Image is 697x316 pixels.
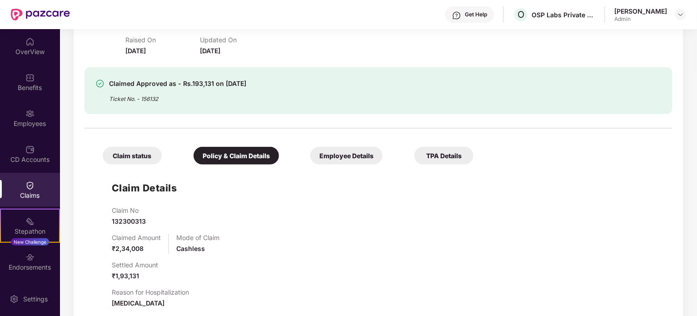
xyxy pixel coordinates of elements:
[109,89,246,103] div: Ticket No. - 156132
[112,272,139,280] span: ₹1,93,131
[10,295,19,304] img: svg+xml;base64,PHN2ZyBpZD0iU2V0dGluZy0yMHgyMCIgeG1sbnM9Imh0dHA6Ly93d3cudzMub3JnLzIwMDAvc3ZnIiB3aW...
[532,10,595,19] div: OSP Labs Private Limited
[125,36,200,44] p: Raised On
[614,15,667,23] div: Admin
[200,36,275,44] p: Updated On
[1,227,59,236] div: Stepathon
[112,206,146,214] p: Claim No
[112,234,161,241] p: Claimed Amount
[20,295,50,304] div: Settings
[125,47,146,55] span: [DATE]
[103,147,162,165] div: Claim status
[25,145,35,154] img: svg+xml;base64,PHN2ZyBpZD0iQ0RfQWNjb3VudHMiIGRhdGEtbmFtZT0iQ0QgQWNjb3VudHMiIHhtbG5zPSJodHRwOi8vd3...
[518,9,524,20] span: O
[25,73,35,82] img: svg+xml;base64,PHN2ZyBpZD0iQmVuZWZpdHMiIHhtbG5zPSJodHRwOi8vd3d3LnczLm9yZy8yMDAwL3N2ZyIgd2lkdGg9Ij...
[112,245,144,252] span: ₹2,34,008
[112,288,189,296] p: Reason for Hospitalization
[310,147,383,165] div: Employee Details
[465,11,487,18] div: Get Help
[194,147,279,165] div: Policy & Claim Details
[200,47,221,55] span: [DATE]
[25,37,35,46] img: svg+xml;base64,PHN2ZyBpZD0iSG9tZSIgeG1sbnM9Imh0dHA6Ly93d3cudzMub3JnLzIwMDAvc3ZnIiB3aWR0aD0iMjAiIG...
[11,9,70,20] img: New Pazcare Logo
[112,299,164,307] span: [MEDICAL_DATA]
[452,11,461,20] img: svg+xml;base64,PHN2ZyBpZD0iSGVscC0zMngzMiIgeG1sbnM9Imh0dHA6Ly93d3cudzMub3JnLzIwMDAvc3ZnIiB3aWR0aD...
[614,7,667,15] div: [PERSON_NAME]
[112,217,146,225] span: 132300313
[112,181,177,196] h1: Claim Details
[176,245,205,252] span: Cashless
[109,78,246,89] div: Claimed Approved as - Rs.193,131 on [DATE]
[112,261,158,269] p: Settled Amount
[11,238,49,246] div: New Challenge
[95,79,105,88] img: svg+xml;base64,PHN2ZyBpZD0iU3VjY2Vzcy0zMngzMiIgeG1sbnM9Imh0dHA6Ly93d3cudzMub3JnLzIwMDAvc3ZnIiB3aW...
[677,11,684,18] img: svg+xml;base64,PHN2ZyBpZD0iRHJvcGRvd24tMzJ4MzIiIHhtbG5zPSJodHRwOi8vd3d3LnczLm9yZy8yMDAwL3N2ZyIgd2...
[176,234,219,241] p: Mode of Claim
[25,217,35,226] img: svg+xml;base64,PHN2ZyB4bWxucz0iaHR0cDovL3d3dy53My5vcmcvMjAwMC9zdmciIHdpZHRoPSIyMSIgaGVpZ2h0PSIyMC...
[414,147,473,165] div: TPA Details
[25,181,35,190] img: svg+xml;base64,PHN2ZyBpZD0iQ2xhaW0iIHhtbG5zPSJodHRwOi8vd3d3LnczLm9yZy8yMDAwL3N2ZyIgd2lkdGg9IjIwIi...
[25,109,35,118] img: svg+xml;base64,PHN2ZyBpZD0iRW1wbG95ZWVzIiB4bWxucz0iaHR0cDovL3d3dy53My5vcmcvMjAwMC9zdmciIHdpZHRoPS...
[25,253,35,262] img: svg+xml;base64,PHN2ZyBpZD0iRW5kb3JzZW1lbnRzIiB4bWxucz0iaHR0cDovL3d3dy53My5vcmcvMjAwMC9zdmciIHdpZH...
